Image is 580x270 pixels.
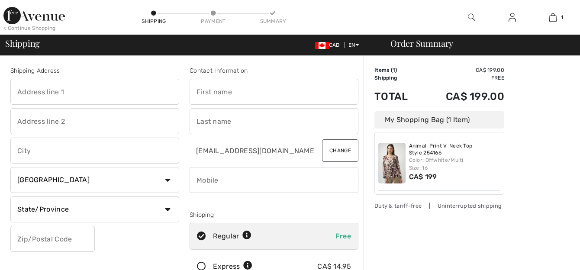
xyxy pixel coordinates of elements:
[190,138,315,164] input: E-mail
[10,138,179,164] input: City
[561,13,563,21] span: 1
[374,111,504,129] div: My Shopping Bag (1 Item)
[549,12,557,22] img: My Bag
[3,24,56,32] div: < Continue Shopping
[502,12,523,23] a: Sign In
[322,139,358,162] button: Change
[190,210,358,219] div: Shipping
[3,7,65,24] img: 1ère Avenue
[10,66,179,75] div: Shipping Address
[315,42,343,48] span: CAD
[374,66,422,74] td: Items ( )
[190,167,358,193] input: Mobile
[335,232,351,240] span: Free
[533,12,573,22] a: 1
[374,74,422,82] td: Shipping
[509,12,516,22] img: My Info
[190,79,358,105] input: First name
[422,66,504,74] td: CA$ 199.00
[10,79,179,105] input: Address line 1
[190,66,358,75] div: Contact Information
[10,226,95,252] input: Zip/Postal Code
[409,143,501,156] a: Animal-Print V-Neck Top Style 254166
[10,108,179,134] input: Address line 2
[422,82,504,111] td: CA$ 199.00
[380,39,575,48] div: Order Summary
[141,17,167,25] div: Shipping
[213,231,251,241] div: Regular
[348,42,359,48] span: EN
[315,42,329,49] img: Canadian Dollar
[260,17,286,25] div: Summary
[409,156,501,172] div: Color: Offwhite/Multi Size: 16
[393,67,395,73] span: 1
[409,173,437,181] span: CA$ 199
[422,74,504,82] td: Free
[190,108,358,134] input: Last name
[374,202,504,210] div: Duty & tariff-free | Uninterrupted shipping
[5,39,40,48] span: Shipping
[374,82,422,111] td: Total
[468,12,475,22] img: search the website
[200,17,226,25] div: Payment
[378,143,406,183] img: Animal-Print V-Neck Top Style 254166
